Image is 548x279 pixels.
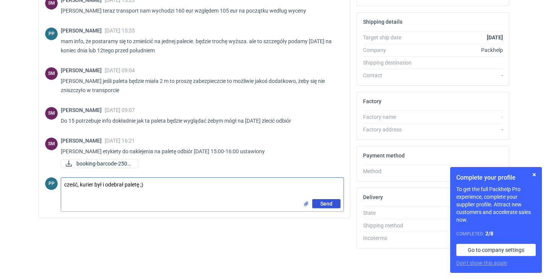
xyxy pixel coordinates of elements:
[45,107,58,120] div: Sebastian Markut
[320,201,332,206] span: Send
[61,107,105,113] span: [PERSON_NAME]
[419,167,503,175] div: -
[45,67,58,80] figcaption: SM
[45,107,58,120] figcaption: SM
[363,234,419,242] div: Incoterms
[61,76,338,95] p: [PERSON_NAME] jeśli paleta będzie miała 2 m to proszę zabezpieczcie to możliwie jakoś dodatkowo, ...
[456,259,507,267] button: Don’t show this again
[485,230,493,237] strong: 2 / 8
[419,222,503,229] div: Pickup
[456,173,536,182] h1: Complete your profile
[419,209,503,217] div: Shipped
[45,28,58,40] figcaption: PP
[61,138,105,144] span: [PERSON_NAME]
[363,152,405,159] h2: Payment method
[363,209,419,217] div: State
[61,178,344,199] textarea: cześć, kurier był i odebrał paletę ;)
[363,19,402,25] h2: Shipping details
[45,138,58,150] div: Sebastian Markut
[105,107,135,113] span: [DATE] 09:07
[61,116,338,125] p: Do 15 potrzebuje info dokładnie jak ta paleta będzie wyglądać żebym mógł na [DATE] zlecić odbiór
[76,159,132,168] span: booking-barcode-2509...
[61,28,105,34] span: [PERSON_NAME]
[363,167,419,175] div: Method
[419,234,503,242] div: -
[105,67,135,73] span: [DATE] 09:04
[363,194,383,200] h2: Delivery
[419,46,503,54] div: Packhelp
[419,71,503,79] div: -
[363,126,419,133] div: Factory address
[456,244,536,256] a: Go to company settings
[363,98,381,104] h2: Factory
[487,34,503,41] strong: [DATE]
[45,138,58,150] figcaption: SM
[456,230,536,238] div: Completed:
[530,170,539,179] button: Skip for now
[61,159,138,168] a: booking-barcode-2509...
[363,46,419,54] div: Company
[105,28,135,34] span: [DATE] 15:35
[61,147,338,156] p: [PERSON_NAME] etykiety do naklejenia na paletę odbiór [DATE] 15:00-16:00 ustawiony
[363,113,419,121] div: Factory name
[363,222,419,229] div: Shipping method
[45,177,58,190] div: Paweł Puch
[105,138,135,144] span: [DATE] 16:21
[61,6,338,15] p: [PERSON_NAME] teraz transport nam wychodzi 160 eur względem 105 eur na początku według wyceny
[61,159,137,168] div: booking-barcode-250911-092265.pdf
[419,126,503,133] div: -
[45,177,58,190] figcaption: PP
[419,113,503,121] div: -
[363,71,419,79] div: Contact
[61,67,105,73] span: [PERSON_NAME]
[363,34,419,41] div: Target ship date
[61,37,338,55] p: mam info, że postaramy się to zmieścić na jednej palecie. będzie trochę wyższa. ale to szczegóły ...
[456,185,536,224] p: To get the full Packhelp Pro experience, complete your supplier profile. Attract new customers an...
[312,199,340,208] button: Send
[45,67,58,80] div: Sebastian Markut
[363,59,419,67] div: Shipping destination
[45,28,58,40] div: Paweł Puch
